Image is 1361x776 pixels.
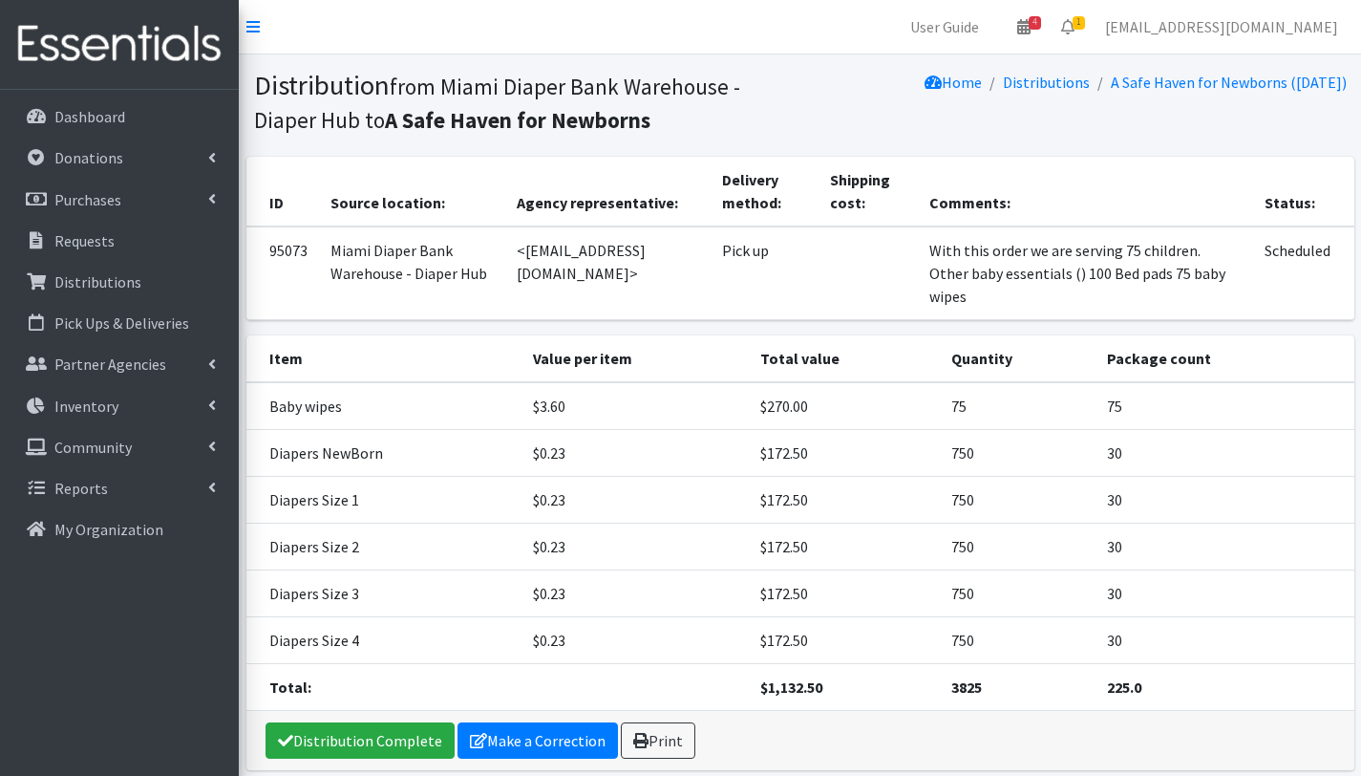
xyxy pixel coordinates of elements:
td: 750 [940,477,1096,524]
td: $172.50 [749,571,939,617]
span: 1 [1073,16,1085,30]
a: Requests [8,222,231,260]
td: Pick up [711,226,819,320]
a: User Guide [895,8,994,46]
p: Community [54,438,132,457]
td: 750 [940,430,1096,477]
td: Miami Diaper Bank Warehouse - Diaper Hub [319,226,506,320]
th: Item [246,335,522,382]
strong: $1,132.50 [760,678,822,697]
a: Distributions [8,263,231,301]
a: Inventory [8,387,231,425]
p: Pick Ups & Deliveries [54,313,189,333]
a: Dashboard [8,97,231,136]
b: A Safe Haven for Newborns [385,106,650,134]
a: My Organization [8,510,231,549]
p: Purchases [54,190,121,209]
td: <[EMAIL_ADDRESS][DOMAIN_NAME]> [505,226,711,320]
td: 30 [1095,477,1353,524]
th: Value per item [521,335,749,382]
th: ID [246,157,319,226]
td: $3.60 [521,382,749,430]
th: Status: [1253,157,1353,226]
p: Distributions [54,272,141,291]
td: Scheduled [1253,226,1353,320]
strong: Total: [269,678,311,697]
span: 4 [1029,16,1041,30]
a: Donations [8,139,231,177]
img: HumanEssentials [8,12,231,76]
td: 95073 [246,226,319,320]
a: Purchases [8,181,231,219]
a: A Safe Haven for Newborns ([DATE]) [1111,73,1347,92]
a: Make a Correction [457,722,618,759]
th: Agency representative: [505,157,711,226]
td: Diapers Size 4 [246,617,522,664]
p: Inventory [54,397,118,416]
td: 30 [1095,617,1353,664]
strong: 225.0 [1107,678,1141,697]
td: 750 [940,617,1096,664]
p: Reports [54,479,108,498]
td: 75 [940,382,1096,430]
small: from Miami Diaper Bank Warehouse - Diaper Hub to [254,73,740,134]
a: Home [925,73,982,92]
th: Source location: [319,157,506,226]
td: 75 [1095,382,1353,430]
p: My Organization [54,520,163,539]
a: 4 [1002,8,1046,46]
p: Dashboard [54,107,125,126]
a: 1 [1046,8,1090,46]
a: Reports [8,469,231,507]
strong: 3825 [951,678,982,697]
td: $0.23 [521,430,749,477]
a: Distributions [1003,73,1090,92]
td: Diapers NewBorn [246,430,522,477]
h1: Distribution [254,69,794,135]
th: Quantity [940,335,1096,382]
td: With this order we are serving 75 children. Other baby essentials () 100 Bed pads 75 baby wipes [918,226,1253,320]
td: 30 [1095,524,1353,571]
th: Total value [749,335,939,382]
td: Diapers Size 3 [246,571,522,617]
td: $172.50 [749,524,939,571]
a: Community [8,428,231,466]
a: Distribution Complete [266,722,455,759]
td: 750 [940,524,1096,571]
th: Delivery method: [711,157,819,226]
td: $172.50 [749,477,939,524]
td: 750 [940,571,1096,617]
td: Diapers Size 2 [246,524,522,571]
td: Baby wipes [246,382,522,430]
td: 30 [1095,430,1353,477]
td: $172.50 [749,617,939,664]
th: Shipping cost: [819,157,918,226]
td: $0.23 [521,477,749,524]
td: $0.23 [521,617,749,664]
a: [EMAIL_ADDRESS][DOMAIN_NAME] [1090,8,1353,46]
p: Partner Agencies [54,355,166,374]
th: Comments: [918,157,1253,226]
td: 30 [1095,571,1353,617]
td: $0.23 [521,524,749,571]
td: $270.00 [749,382,939,430]
a: Partner Agencies [8,345,231,383]
td: Diapers Size 1 [246,477,522,524]
a: Print [621,722,695,759]
p: Donations [54,148,123,167]
a: Pick Ups & Deliveries [8,304,231,342]
td: $0.23 [521,571,749,617]
p: Requests [54,231,115,250]
td: $172.50 [749,430,939,477]
th: Package count [1095,335,1353,382]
